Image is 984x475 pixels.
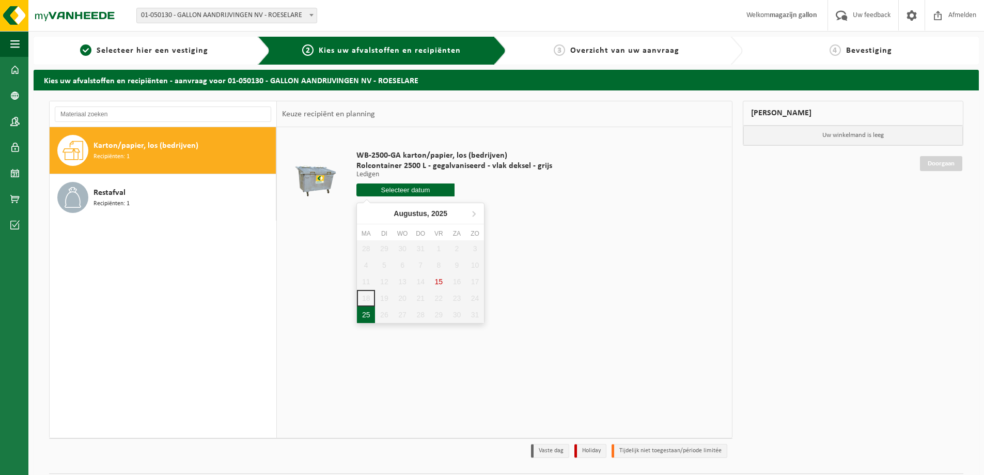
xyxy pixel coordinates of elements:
[39,44,249,57] a: 1Selecteer hier een vestiging
[531,444,569,458] li: Vaste dag
[743,126,963,145] p: Uw winkelmand is leeg
[356,171,552,178] p: Ledigen
[574,444,606,458] li: Holiday
[554,44,565,56] span: 3
[375,228,393,239] div: di
[356,183,455,196] input: Selecteer datum
[93,140,198,152] span: Karton/papier, los (bedrijven)
[448,228,466,239] div: za
[612,444,727,458] li: Tijdelijk niet toegestaan/période limitée
[319,47,461,55] span: Kies uw afvalstoffen en recipiënten
[93,187,126,199] span: Restafval
[770,11,817,19] strong: magazijn gallon
[55,106,271,122] input: Materiaal zoeken
[920,156,962,171] a: Doorgaan
[830,44,841,56] span: 4
[356,161,552,171] span: Rolcontainer 2500 L - gegalvaniseerd - vlak deksel - grijs
[357,228,375,239] div: ma
[137,8,317,23] span: 01-050130 - GALLON AANDRIJVINGEN NV - ROESELARE
[277,101,380,127] div: Keuze recipiënt en planning
[136,8,317,23] span: 01-050130 - GALLON AANDRIJVINGEN NV - ROESELARE
[34,70,979,90] h2: Kies uw afvalstoffen en recipiënten - aanvraag voor 01-050130 - GALLON AANDRIJVINGEN NV - ROESELARE
[430,228,448,239] div: vr
[389,205,451,222] div: Augustus,
[570,47,679,55] span: Overzicht van uw aanvraag
[393,228,411,239] div: wo
[846,47,892,55] span: Bevestiging
[431,210,447,217] i: 2025
[50,174,276,221] button: Restafval Recipiënten: 1
[50,127,276,174] button: Karton/papier, los (bedrijven) Recipiënten: 1
[93,199,130,209] span: Recipiënten: 1
[93,152,130,162] span: Recipiënten: 1
[302,44,314,56] span: 2
[466,228,484,239] div: zo
[97,47,208,55] span: Selecteer hier een vestiging
[80,44,91,56] span: 1
[357,307,375,323] div: 25
[356,150,552,161] span: WB-2500-GA karton/papier, los (bedrijven)
[412,228,430,239] div: do
[743,101,964,126] div: [PERSON_NAME]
